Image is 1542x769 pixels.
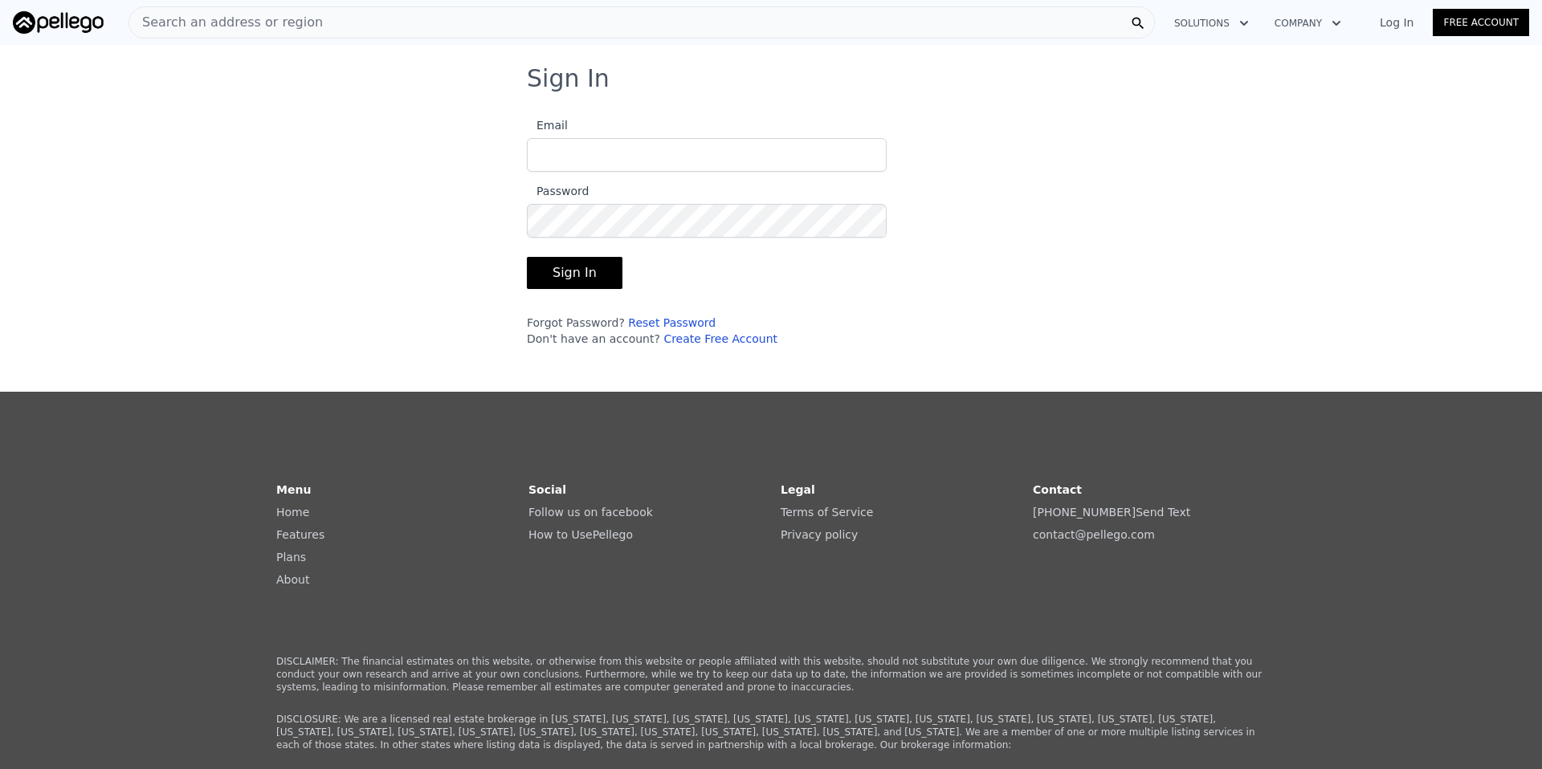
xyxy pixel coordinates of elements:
[1033,506,1136,519] a: [PHONE_NUMBER]
[663,332,777,345] a: Create Free Account
[276,483,311,496] strong: Menu
[527,138,887,172] input: Email
[781,528,858,541] a: Privacy policy
[628,316,716,329] a: Reset Password
[527,64,1015,93] h3: Sign In
[1033,483,1082,496] strong: Contact
[13,11,104,34] img: Pellego
[528,506,653,519] a: Follow us on facebook
[1360,14,1433,31] a: Log In
[276,713,1266,751] p: DISCLOSURE: We are a licensed real estate brokerage in [US_STATE], [US_STATE], [US_STATE], [US_ST...
[276,506,309,519] a: Home
[527,257,622,289] button: Sign In
[1161,9,1262,38] button: Solutions
[781,506,873,519] a: Terms of Service
[528,528,633,541] a: How to UsePellego
[1262,9,1354,38] button: Company
[1433,9,1529,36] a: Free Account
[276,528,324,541] a: Features
[276,573,309,586] a: About
[527,119,568,132] span: Email
[1136,506,1190,519] a: Send Text
[527,204,887,238] input: Password
[276,655,1266,694] p: DISCLAIMER: The financial estimates on this website, or otherwise from this website or people aff...
[1033,528,1155,541] a: contact@pellego.com
[129,13,323,32] span: Search an address or region
[276,551,306,564] a: Plans
[781,483,815,496] strong: Legal
[527,315,887,347] div: Forgot Password? Don't have an account?
[528,483,566,496] strong: Social
[527,185,589,197] span: Password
